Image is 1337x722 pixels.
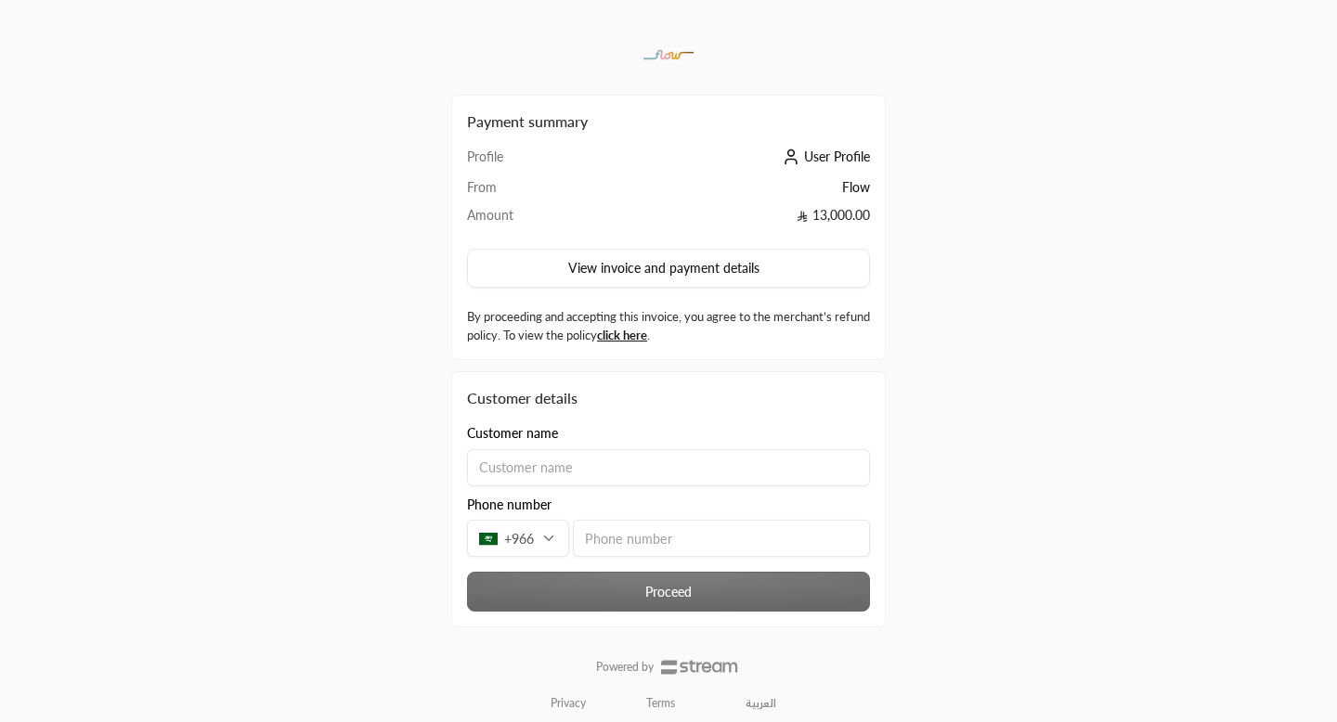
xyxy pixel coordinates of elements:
[467,178,603,206] td: From
[467,449,870,486] input: Customer name
[467,206,603,234] td: Amount
[467,387,870,409] div: Customer details
[573,520,870,557] input: Phone number
[467,249,870,288] button: View invoice and payment details
[467,308,870,344] label: By proceeding and accepting this invoice, you agree to the merchant’s refund policy. To view the ...
[646,696,675,711] a: Terms
[804,148,870,164] span: User Profile
[735,689,786,718] a: العربية
[467,148,603,178] td: Profile
[551,696,586,711] a: Privacy
[597,328,647,342] a: click here
[467,424,558,443] span: Customer name
[603,206,870,234] td: 13,000.00
[467,110,870,133] h2: Payment summary
[596,660,654,675] p: Powered by
[778,148,870,164] a: User Profile
[467,520,569,557] div: +966
[643,30,694,80] img: Company Logo
[467,496,552,514] span: Phone number
[603,178,870,206] td: Flow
